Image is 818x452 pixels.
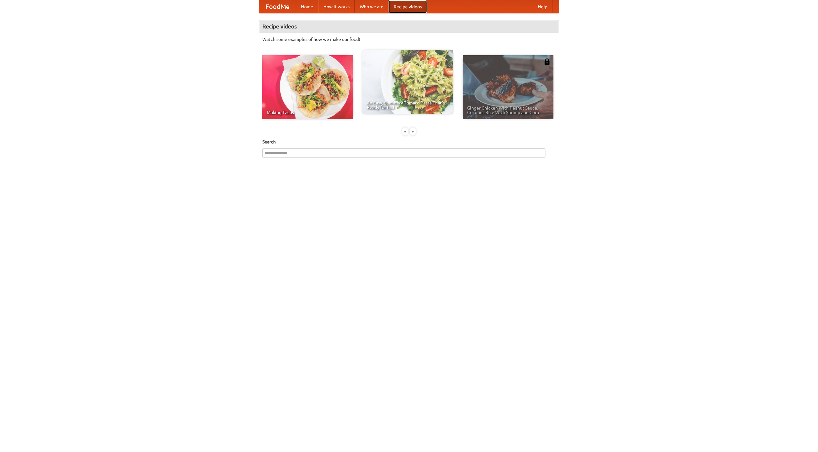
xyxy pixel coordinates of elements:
div: « [402,127,408,135]
a: An Easy, Summery Tomato Pasta That's Ready for Fall [362,50,453,114]
a: FoodMe [259,0,296,13]
a: Recipe videos [389,0,427,13]
a: Help [533,0,552,13]
span: An Easy, Summery Tomato Pasta That's Ready for Fall [367,101,449,110]
a: Who we are [355,0,389,13]
div: » [410,127,416,135]
p: Watch some examples of how we make our food! [262,36,556,42]
a: How it works [318,0,355,13]
h4: Recipe videos [259,20,559,33]
img: 483408.png [544,58,550,65]
a: Home [296,0,318,13]
span: Making Tacos [267,110,349,115]
h5: Search [262,139,556,145]
a: Making Tacos [262,55,353,119]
